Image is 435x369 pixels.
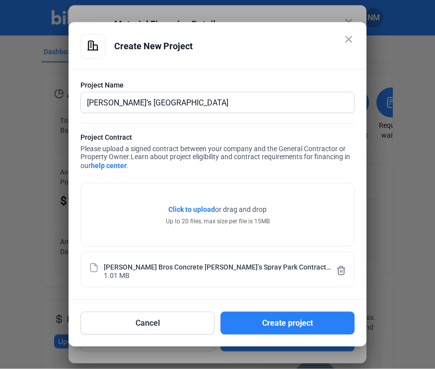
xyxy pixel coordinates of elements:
[104,271,130,279] div: 1.01 MB
[80,132,355,145] div: Project Contract
[80,312,215,335] button: Cancel
[104,262,331,271] div: [PERSON_NAME] Bros Concrete [PERSON_NAME]’s Spray Park Contract.pdf
[166,217,270,226] div: Up to 20 files, max size per file is 15MB
[343,33,355,45] mat-icon: close
[80,80,355,90] div: Project Name
[80,153,350,170] span: Learn about project eligibility and contract requirements for financing in our .
[114,34,355,58] div: Create New Project
[215,204,267,214] span: or drag and drop
[91,162,127,170] a: help center
[168,205,215,213] span: Click to upload
[80,132,355,173] div: Please upload a signed contract between your company and the General Contractor or Property Owner.
[220,312,355,335] button: Create project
